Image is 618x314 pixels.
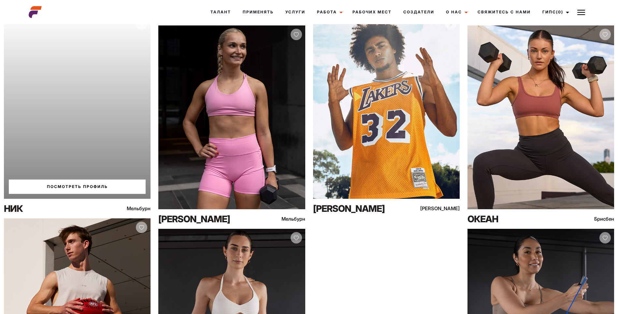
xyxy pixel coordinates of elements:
[311,3,347,21] a: Работа
[4,202,92,215] div: Ник
[313,202,401,215] div: [PERSON_NAME]
[416,204,460,212] div: [PERSON_NAME]
[9,180,146,194] a: Посмотреть профиль Nic
[237,3,280,21] a: Применять
[440,3,472,21] a: О нас
[556,9,563,14] span: (0)
[158,212,246,226] div: [PERSON_NAME]
[205,3,237,21] a: Талант
[537,3,573,21] a: Гипс(0)
[577,8,585,16] img: Иконка бургера
[542,9,556,14] font: Гипс
[467,212,555,226] div: Океан
[107,204,151,212] div: Мельбурн
[570,215,614,223] div: Брисбен
[280,3,311,21] a: Услуги
[472,3,537,21] a: Свяжитесь с нами
[397,3,440,21] a: Создатели
[29,6,42,19] img: cropped-aefm-brand-fav-22-square.png
[261,215,305,223] div: Мельбурн
[347,3,397,21] a: Рабочих мест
